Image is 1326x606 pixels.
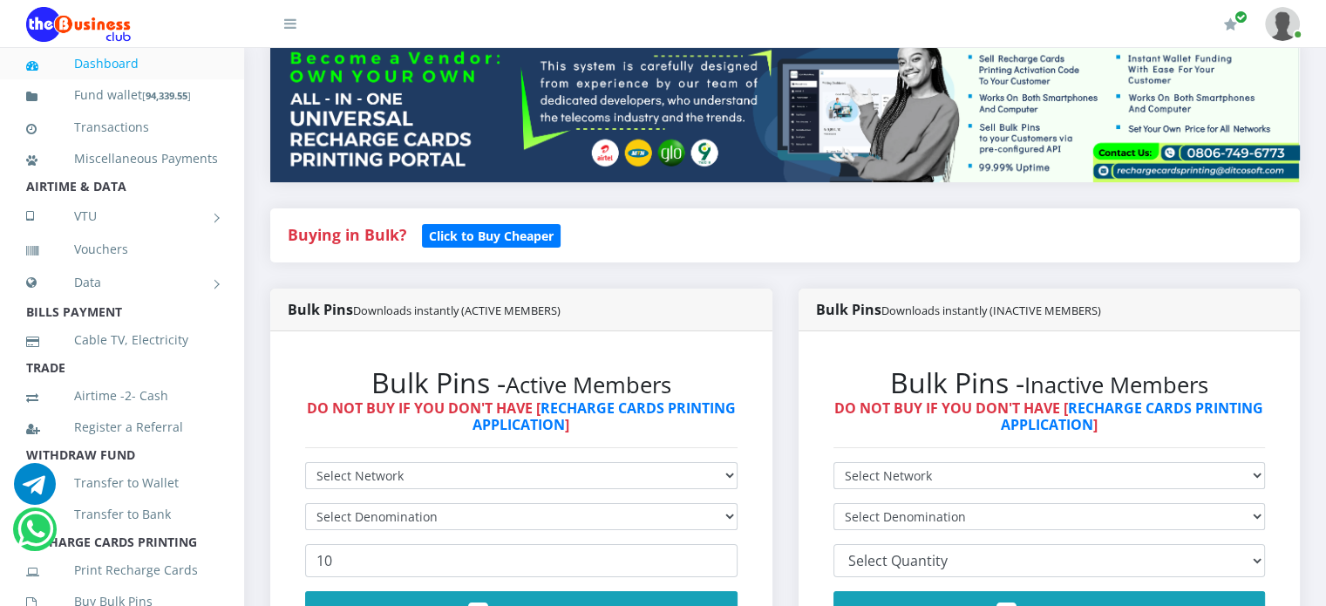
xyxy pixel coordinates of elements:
a: Airtime -2- Cash [26,376,218,416]
small: Inactive Members [1024,370,1208,400]
h2: Bulk Pins - [833,366,1266,399]
a: Transactions [26,107,218,147]
a: Cable TV, Electricity [26,320,218,360]
input: Enter Quantity [305,544,738,577]
a: VTU [26,194,218,238]
a: RECHARGE CARDS PRINTING APPLICATION [473,398,736,434]
small: Downloads instantly (INACTIVE MEMBERS) [881,303,1101,318]
strong: Buying in Bulk? [288,224,406,245]
h2: Bulk Pins - [305,366,738,399]
a: Transfer to Bank [26,494,218,535]
a: Register a Referral [26,407,218,447]
span: Renew/Upgrade Subscription [1234,10,1248,24]
a: Miscellaneous Payments [26,139,218,179]
img: User [1265,7,1300,41]
img: Logo [26,7,131,42]
strong: Bulk Pins [816,300,1101,319]
a: Fund wallet[94,339.55] [26,75,218,116]
b: 94,339.55 [146,89,187,102]
i: Renew/Upgrade Subscription [1224,17,1237,31]
a: Click to Buy Cheaper [422,224,561,245]
a: Chat for support [14,476,56,505]
strong: DO NOT BUY IF YOU DON'T HAVE [ ] [834,398,1263,434]
small: [ ] [142,89,191,102]
strong: Bulk Pins [288,300,561,319]
a: Chat for support [17,521,53,550]
a: Vouchers [26,229,218,269]
a: RECHARGE CARDS PRINTING APPLICATION [1001,398,1264,434]
a: Print Recharge Cards [26,550,218,590]
a: Transfer to Wallet [26,463,218,503]
strong: DO NOT BUY IF YOU DON'T HAVE [ ] [307,398,736,434]
b: Click to Buy Cheaper [429,228,554,244]
a: Dashboard [26,44,218,84]
small: Downloads instantly (ACTIVE MEMBERS) [353,303,561,318]
img: multitenant_rcp.png [270,41,1300,182]
a: Data [26,261,218,304]
small: Active Members [506,370,671,400]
